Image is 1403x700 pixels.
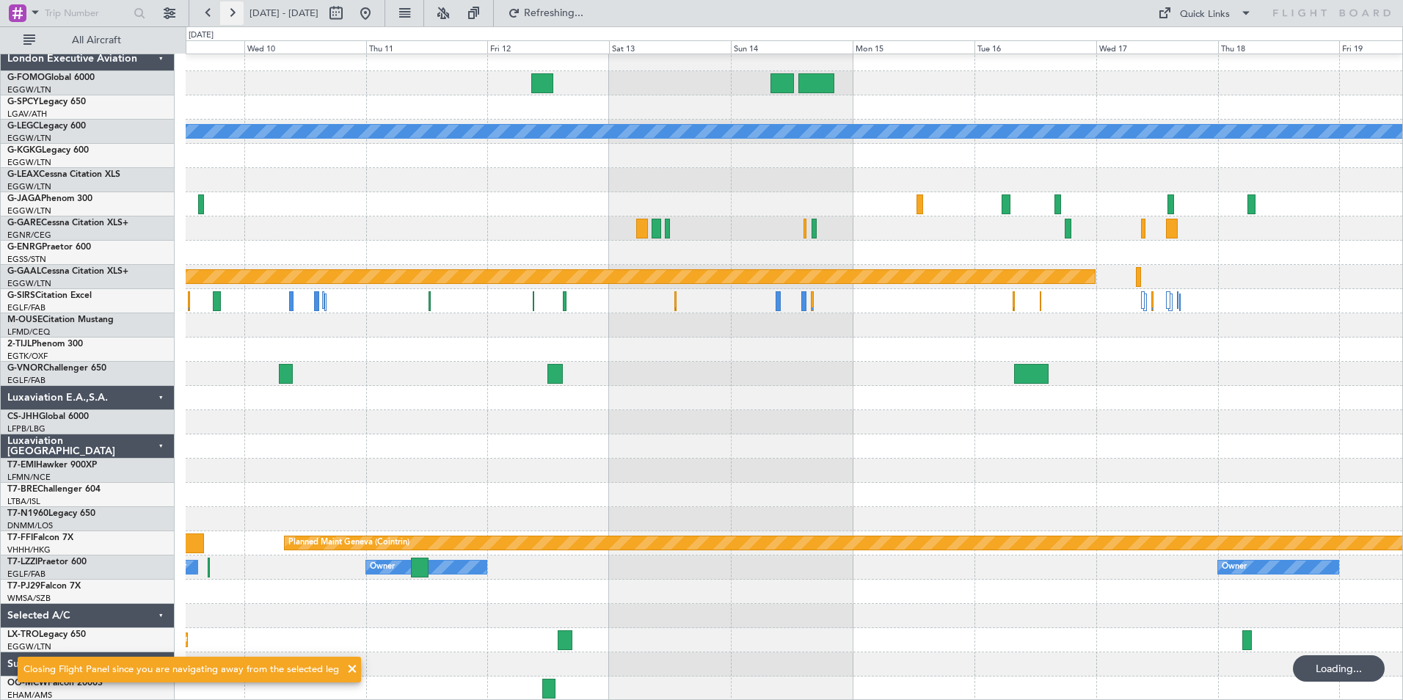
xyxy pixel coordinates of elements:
button: All Aircraft [16,29,159,52]
span: G-SIRS [7,291,35,300]
div: Wed 17 [1096,40,1218,54]
a: G-ENRGPraetor 600 [7,243,91,252]
span: G-GAAL [7,267,41,276]
span: T7-PJ29 [7,582,40,591]
span: Refreshing... [523,8,585,18]
span: G-VNOR [7,364,43,373]
span: G-KGKG [7,146,42,155]
a: EGGW/LTN [7,84,51,95]
div: Owner [370,556,395,578]
input: Trip Number [45,2,129,24]
span: T7-N1960 [7,509,48,518]
span: T7-LZZI [7,558,37,566]
div: Fri 12 [487,40,609,54]
span: G-SPCY [7,98,39,106]
span: G-GARE [7,219,41,227]
span: LX-TRO [7,630,39,639]
span: 2-TIJL [7,340,32,349]
div: Owner [1222,556,1247,578]
a: CS-JHHGlobal 6000 [7,412,89,421]
a: T7-PJ29Falcon 7X [7,582,81,591]
a: G-SPCYLegacy 650 [7,98,86,106]
a: EGGW/LTN [7,205,51,216]
span: T7-BRE [7,485,37,494]
a: G-SIRSCitation Excel [7,291,92,300]
a: G-LEGCLegacy 600 [7,122,86,131]
a: EGGW/LTN [7,278,51,289]
a: EGLF/FAB [7,569,45,580]
span: G-JAGA [7,194,41,203]
a: T7-N1960Legacy 650 [7,509,95,518]
a: LTBA/ISL [7,496,40,507]
a: T7-FFIFalcon 7X [7,533,73,542]
a: EGGW/LTN [7,157,51,168]
a: LGAV/ATH [7,109,47,120]
a: T7-EMIHawker 900XP [7,461,97,470]
a: WMSA/SZB [7,593,51,604]
span: All Aircraft [38,35,155,45]
span: T7-FFI [7,533,33,542]
span: T7-EMI [7,461,36,470]
a: G-JAGAPhenom 300 [7,194,92,203]
a: G-FOMOGlobal 6000 [7,73,95,82]
div: Closing Flight Panel since you are navigating away from the selected leg [23,663,339,677]
span: M-OUSE [7,316,43,324]
a: M-OUSECitation Mustang [7,316,114,324]
a: EGSS/STN [7,254,46,265]
a: G-GAALCessna Citation XLS+ [7,267,128,276]
div: Thu 18 [1218,40,1340,54]
a: G-KGKGLegacy 600 [7,146,89,155]
div: Sun 14 [731,40,853,54]
button: Quick Links [1151,1,1259,25]
div: [DATE] [189,29,214,42]
span: [DATE] - [DATE] [249,7,318,20]
div: Tue 16 [974,40,1096,54]
a: 2-TIJLPhenom 300 [7,340,83,349]
a: EGGW/LTN [7,133,51,144]
span: G-LEAX [7,170,39,179]
a: LX-TROLegacy 650 [7,630,86,639]
a: EGGW/LTN [7,181,51,192]
div: Quick Links [1180,7,1230,22]
a: T7-LZZIPraetor 600 [7,558,87,566]
a: EGNR/CEG [7,230,51,241]
a: DNMM/LOS [7,520,53,531]
a: LFMD/CEQ [7,327,50,338]
div: Mon 15 [853,40,974,54]
div: Planned Maint Geneva (Cointrin) [288,532,409,554]
div: Sat 13 [609,40,731,54]
div: Wed 10 [244,40,366,54]
span: CS-JHH [7,412,39,421]
div: Thu 11 [366,40,488,54]
button: Refreshing... [501,1,589,25]
a: LFPB/LBG [7,423,45,434]
div: Loading... [1293,655,1385,682]
a: LFMN/NCE [7,472,51,483]
a: EGTK/OXF [7,351,48,362]
a: EGLF/FAB [7,302,45,313]
a: G-GARECessna Citation XLS+ [7,219,128,227]
a: T7-BREChallenger 604 [7,485,101,494]
a: EGLF/FAB [7,375,45,386]
a: VHHH/HKG [7,544,51,555]
a: G-LEAXCessna Citation XLS [7,170,120,179]
a: G-VNORChallenger 650 [7,364,106,373]
span: G-LEGC [7,122,39,131]
span: G-ENRG [7,243,42,252]
span: G-FOMO [7,73,45,82]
